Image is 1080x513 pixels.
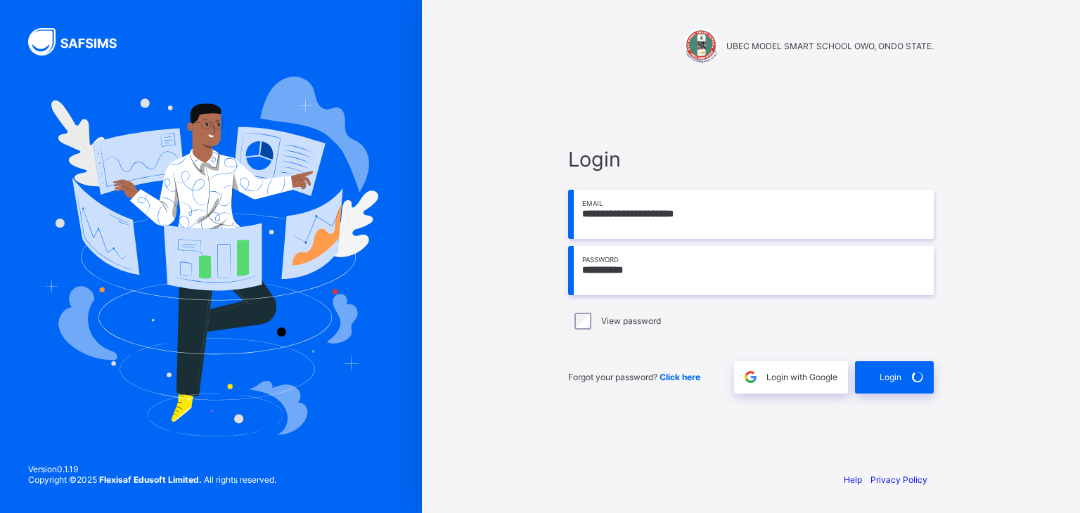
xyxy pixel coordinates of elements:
strong: Flexisaf Edusoft Limited. [99,474,202,485]
a: Privacy Policy [870,474,927,485]
img: google.396cfc9801f0270233282035f929180a.svg [742,369,759,385]
span: Login with Google [766,372,837,382]
img: SAFSIMS Logo [28,28,134,56]
span: Forgot your password? [568,372,700,382]
a: Click here [660,372,700,382]
span: Login [880,372,901,382]
img: Hero Image [44,77,378,436]
span: Copyright © 2025 All rights reserved. [28,474,276,485]
span: Login [568,147,934,171]
a: Help [844,474,862,485]
span: UBEC MODEL SMART SCHOOL OWO, ONDO STATE. [726,41,934,51]
label: View password [601,316,661,326]
span: Version 0.1.19 [28,464,276,474]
